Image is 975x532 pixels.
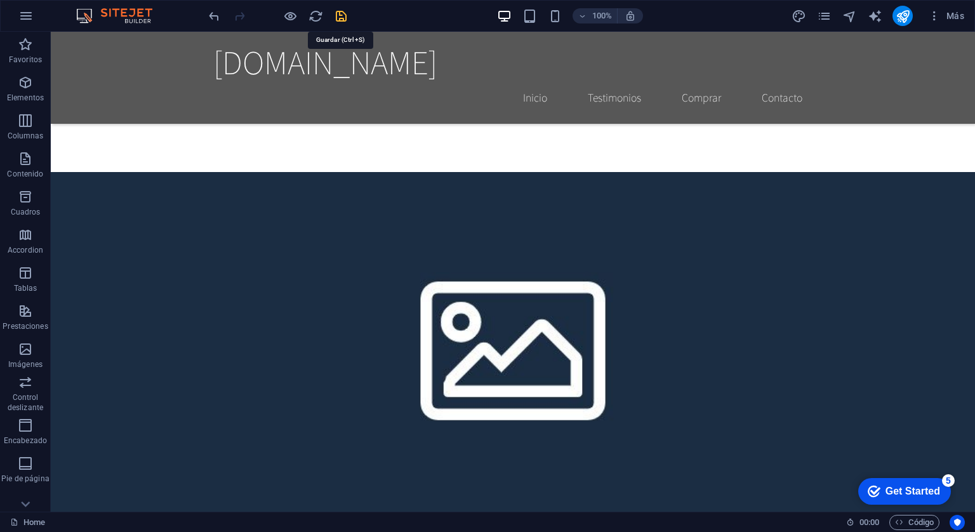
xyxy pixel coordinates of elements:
[791,8,806,23] button: design
[8,131,44,141] p: Columnas
[816,8,832,23] button: pages
[37,14,92,25] div: Get Started
[206,8,222,23] button: undo
[10,6,103,33] div: Get Started 5 items remaining, 0% complete
[73,8,168,23] img: Editor Logo
[892,6,913,26] button: publish
[207,9,222,23] i: Deshacer: Eliminar elementos (Ctrl+Z)
[895,515,934,530] span: Código
[950,515,965,530] button: Usercentrics
[333,8,348,23] button: save
[792,9,806,23] i: Diseño (Ctrl+Alt+Y)
[817,9,832,23] i: Páginas (Ctrl+Alt+S)
[846,515,880,530] h6: Tiempo de la sesión
[867,8,882,23] button: text_generator
[868,9,882,23] i: AI Writer
[9,55,42,65] p: Favoritos
[8,359,43,369] p: Imágenes
[8,245,43,255] p: Accordion
[842,9,857,23] i: Navegador
[11,207,41,217] p: Cuadros
[94,3,107,15] div: 5
[928,10,964,22] span: Más
[4,436,47,446] p: Encabezado
[896,9,910,23] i: Publicar
[592,8,612,23] h6: 100%
[3,321,48,331] p: Prestaciones
[923,6,969,26] button: Más
[842,8,857,23] button: navigator
[889,515,939,530] button: Código
[7,93,44,103] p: Elementos
[14,283,37,293] p: Tablas
[1,474,49,484] p: Pie de página
[859,515,879,530] span: 00 00
[10,515,45,530] a: Haz clic para cancelar la selección y doble clic para abrir páginas
[7,169,43,179] p: Contenido
[573,8,618,23] button: 100%
[868,517,870,527] span: :
[308,8,323,23] button: reload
